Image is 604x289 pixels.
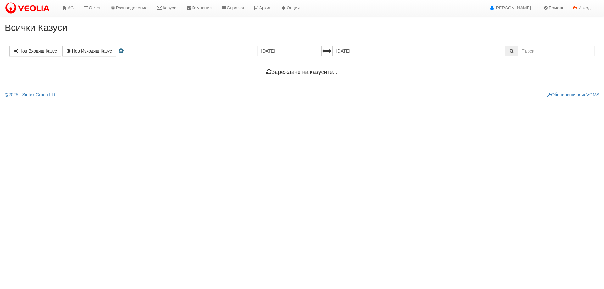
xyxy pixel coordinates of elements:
[5,92,57,97] a: 2025 - Sintex Group Ltd.
[62,46,116,56] a: Нов Изходящ Казус
[547,92,599,97] a: Обновления във VGMS
[9,46,61,56] a: Нов Входящ Казус
[518,46,595,56] input: Търсене по Идентификатор, Бл/Вх/Ап, Тип, Описание, Моб. Номер, Имейл, Файл, Коментар,
[5,22,599,33] h2: Всички Казуси
[9,69,595,75] h4: Зареждане на казусите...
[117,49,125,53] i: Настройки
[5,2,53,15] img: VeoliaLogo.png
